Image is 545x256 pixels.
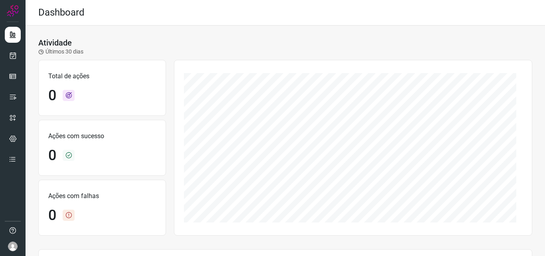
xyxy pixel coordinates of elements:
p: Ações com falhas [48,191,156,201]
h1: 0 [48,147,56,164]
h2: Dashboard [38,7,85,18]
h1: 0 [48,207,56,224]
p: Últimos 30 dias [38,48,83,56]
p: Ações com sucesso [48,131,156,141]
p: Total de ações [48,71,156,81]
img: Logo [7,5,19,17]
h1: 0 [48,87,56,104]
img: avatar-user-boy.jpg [8,242,18,251]
h3: Atividade [38,38,72,48]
